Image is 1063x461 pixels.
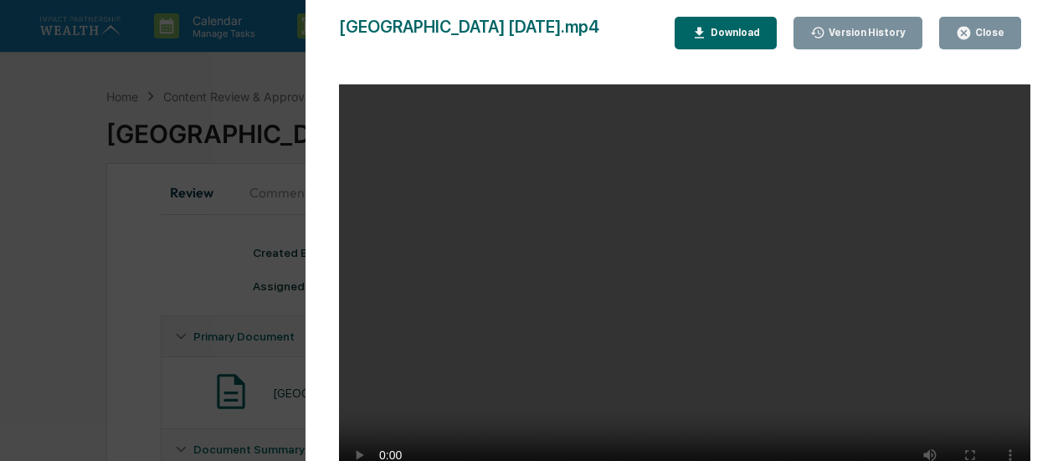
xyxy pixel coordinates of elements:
div: [GEOGRAPHIC_DATA] [DATE].mp4 [339,17,599,49]
button: Download [675,17,777,49]
div: Download [707,27,760,38]
div: Close [972,27,1004,38]
div: Version History [825,27,906,38]
button: Version History [793,17,923,49]
iframe: Open customer support [1009,406,1055,451]
button: Close [939,17,1021,49]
